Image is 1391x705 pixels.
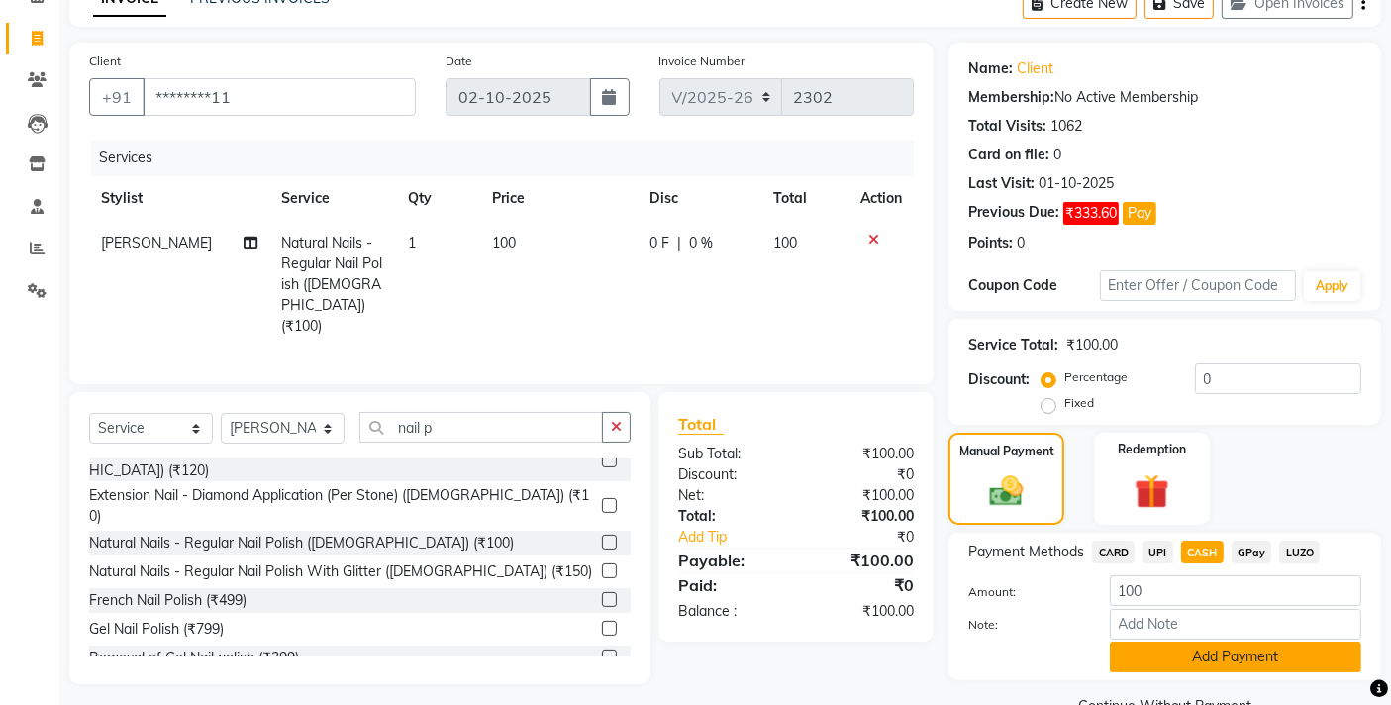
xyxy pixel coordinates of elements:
label: Invoice Number [659,52,745,70]
div: Sub Total: [663,444,796,464]
button: Pay [1123,202,1156,225]
div: ₹100.00 [796,549,929,572]
label: Fixed [1064,394,1094,412]
input: Amount [1110,575,1361,606]
a: Client [1017,58,1053,79]
label: Client [89,52,121,70]
span: LUZO [1279,541,1320,563]
div: ₹100.00 [796,485,929,506]
span: 100 [492,234,516,252]
span: ₹333.60 [1063,202,1119,225]
th: Qty [396,176,480,221]
div: Payable: [663,549,796,572]
button: Add Payment [1110,642,1361,672]
label: Date [446,52,472,70]
span: [PERSON_NAME] [101,234,212,252]
div: Name: [968,58,1013,79]
label: Amount: [953,583,1094,601]
label: Redemption [1118,441,1186,458]
div: Balance : [663,601,796,622]
div: Discount: [968,369,1030,390]
div: Last Visit: [968,173,1035,194]
div: Removal of Gel Nail polish (₹399) [89,648,299,668]
span: Natural Nails - Regular Nail Polish ([DEMOGRAPHIC_DATA]) (₹100) [281,234,382,335]
div: 1062 [1050,116,1082,137]
div: Points: [968,233,1013,253]
div: 01-10-2025 [1039,173,1114,194]
input: Enter Offer / Coupon Code [1100,270,1296,301]
div: ₹100.00 [796,601,929,622]
div: ₹0 [819,527,930,548]
div: Net: [663,485,796,506]
div: Extension Nail - Gilter/Chrome/Cat Eye/ Ombre/ Sticker (Per Tip) ([DEMOGRAPHIC_DATA]) (₹120) [89,440,594,481]
input: Search by Name/Mobile/Email/Code [143,78,416,116]
input: Search or Scan [359,412,603,443]
span: CARD [1092,541,1135,563]
th: Price [480,176,638,221]
div: Previous Due: [968,202,1059,225]
div: Coupon Code [968,275,1099,296]
span: CASH [1181,541,1224,563]
img: _gift.svg [1124,470,1180,514]
th: Action [848,176,914,221]
span: Payment Methods [968,542,1084,562]
div: ₹100.00 [796,444,929,464]
span: 100 [773,234,797,252]
div: 0 [1053,145,1061,165]
div: French Nail Polish (₹499) [89,590,247,611]
div: 0 [1017,233,1025,253]
div: Card on file: [968,145,1049,165]
span: 1 [408,234,416,252]
div: ₹0 [796,464,929,485]
th: Total [761,176,848,221]
div: Services [91,140,929,176]
div: Total: [663,506,796,527]
div: ₹0 [796,573,929,597]
div: Membership: [968,87,1054,108]
div: ₹100.00 [796,506,929,527]
span: UPI [1143,541,1173,563]
span: Total [678,414,724,435]
div: Gel Nail Polish (₹799) [89,619,224,640]
th: Stylist [89,176,269,221]
label: Note: [953,616,1094,634]
div: ₹100.00 [1066,335,1118,355]
div: Paid: [663,573,796,597]
input: Add Note [1110,609,1361,640]
img: _cash.svg [979,472,1033,511]
div: Extension Nail - Diamond Application (Per Stone) ([DEMOGRAPHIC_DATA]) (₹10) [89,485,594,527]
button: +91 [89,78,145,116]
a: Add Tip [663,527,818,548]
div: No Active Membership [968,87,1361,108]
th: Disc [638,176,761,221]
div: Total Visits: [968,116,1046,137]
span: 0 % [689,233,713,253]
div: Natural Nails - Regular Nail Polish With Glitter ([DEMOGRAPHIC_DATA]) (₹150) [89,561,592,582]
span: 0 F [649,233,669,253]
th: Service [269,176,396,221]
label: Percentage [1064,368,1128,386]
div: Service Total: [968,335,1058,355]
span: GPay [1232,541,1272,563]
div: Discount: [663,464,796,485]
span: | [677,233,681,253]
label: Manual Payment [959,443,1054,460]
div: Natural Nails - Regular Nail Polish ([DEMOGRAPHIC_DATA]) (₹100) [89,533,514,554]
button: Apply [1304,271,1360,301]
